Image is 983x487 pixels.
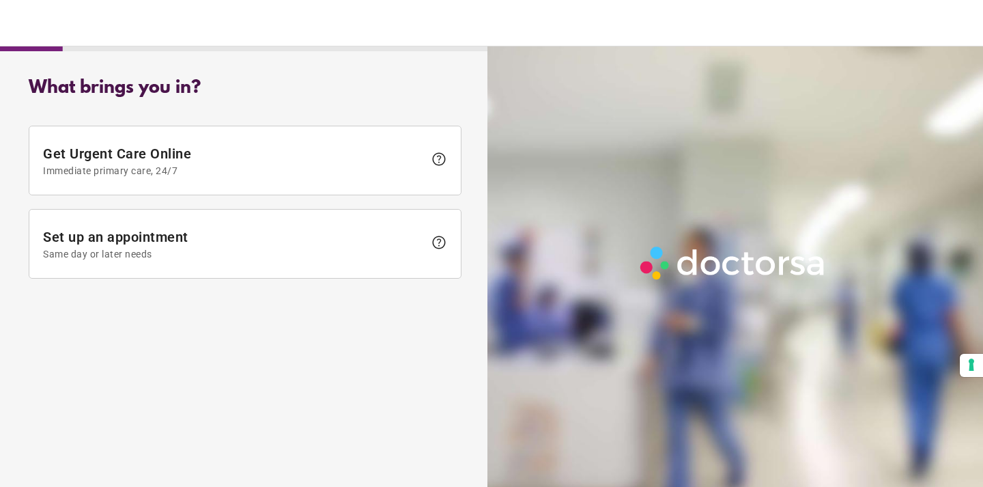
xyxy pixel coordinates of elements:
[635,241,831,285] img: Logo-Doctorsa-trans-White-partial-flat.png
[431,234,447,251] span: help
[431,151,447,167] span: help
[43,145,424,176] span: Get Urgent Care Online
[29,78,461,98] div: What brings you in?
[960,354,983,377] button: Your consent preferences for tracking technologies
[43,229,424,260] span: Set up an appointment
[43,165,424,176] span: Immediate primary care, 24/7
[43,249,424,260] span: Same day or later needs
